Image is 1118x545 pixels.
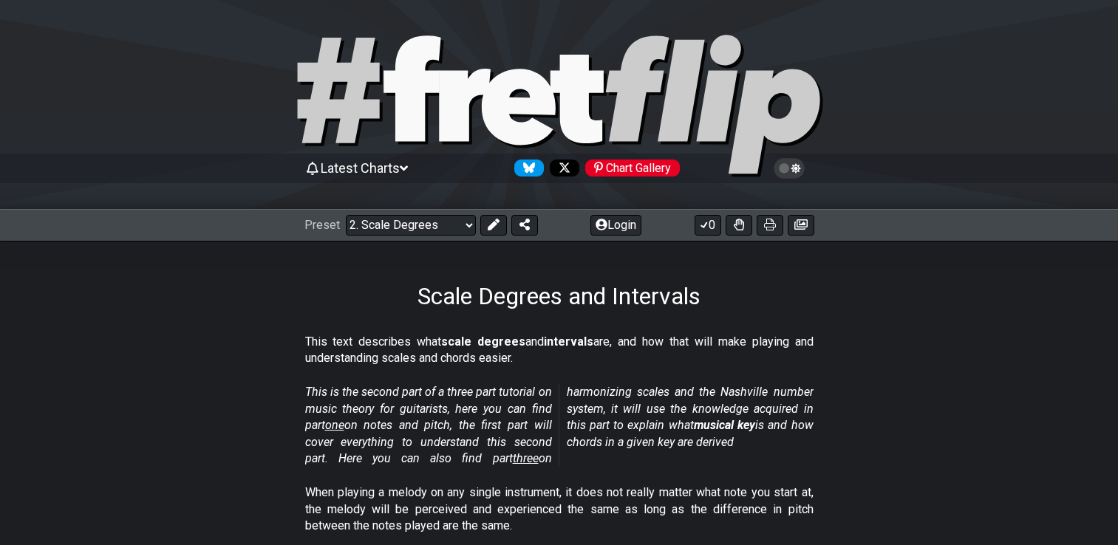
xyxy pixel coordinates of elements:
p: This text describes what and are, and how that will make playing and understanding scales and cho... [305,334,814,367]
p: When playing a melody on any single instrument, it does not really matter what note you start at,... [305,484,814,534]
strong: scale degrees [441,335,525,349]
span: one [325,418,344,432]
span: Toggle light / dark theme [781,162,798,175]
div: Chart Gallery [585,160,680,176]
h1: Scale Degrees and Intervals [417,282,701,310]
span: Preset [304,218,340,232]
button: Print [757,215,783,236]
button: Create image [788,215,814,236]
button: Edit Preset [480,215,507,236]
em: This is the second part of a three part tutorial on music theory for guitarists, here you can fin... [305,385,814,465]
strong: musical key [694,418,755,432]
a: #fretflip at Pinterest [579,160,680,176]
button: 0 [695,215,721,236]
button: Toggle Dexterity for all fretkits [726,215,752,236]
select: Preset [346,215,476,236]
strong: intervals [544,335,593,349]
span: Latest Charts [321,160,400,176]
a: Follow #fretflip at X [544,160,579,176]
button: Share Preset [511,215,538,236]
a: Follow #fretflip at Bluesky [508,160,544,176]
button: Login [590,215,641,236]
span: three [513,451,539,465]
